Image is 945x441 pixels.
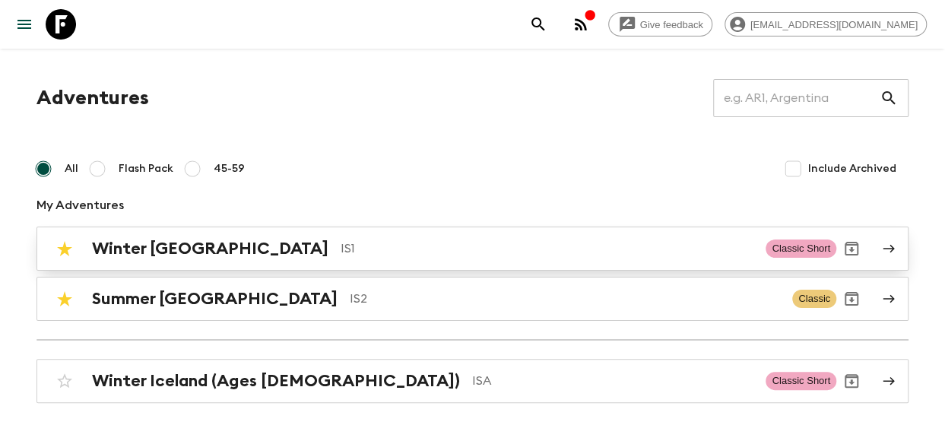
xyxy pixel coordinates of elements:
a: Winter [GEOGRAPHIC_DATA]IS1Classic ShortArchive [36,227,909,271]
input: e.g. AR1, Argentina [713,77,880,119]
a: Give feedback [608,12,712,36]
span: Classic [792,290,836,308]
div: [EMAIL_ADDRESS][DOMAIN_NAME] [725,12,927,36]
h1: Adventures [36,83,149,113]
span: 45-59 [214,161,245,176]
span: All [65,161,78,176]
span: Flash Pack [119,161,173,176]
span: Classic Short [766,372,836,390]
h2: Winter Iceland (Ages [DEMOGRAPHIC_DATA]) [92,371,460,391]
a: Winter Iceland (Ages [DEMOGRAPHIC_DATA])ISAClassic ShortArchive [36,359,909,403]
span: Include Archived [808,161,896,176]
span: Give feedback [632,19,712,30]
p: IS1 [341,240,753,258]
h2: Summer [GEOGRAPHIC_DATA] [92,289,338,309]
a: Summer [GEOGRAPHIC_DATA]IS2ClassicArchive [36,277,909,321]
button: Archive [836,284,867,314]
p: IS2 [350,290,780,308]
h2: Winter [GEOGRAPHIC_DATA] [92,239,328,259]
span: [EMAIL_ADDRESS][DOMAIN_NAME] [742,19,926,30]
button: search adventures [523,9,553,40]
button: menu [9,9,40,40]
button: Archive [836,233,867,264]
p: My Adventures [36,196,909,214]
button: Archive [836,366,867,396]
p: ISA [472,372,753,390]
span: Classic Short [766,240,836,258]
